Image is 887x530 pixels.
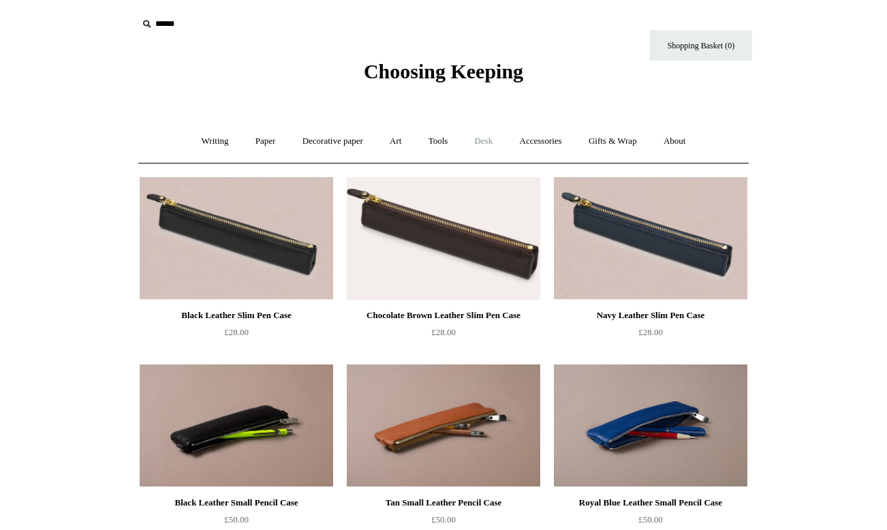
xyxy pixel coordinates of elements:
img: Black Leather Slim Pen Case [140,177,333,300]
div: Black Leather Small Pencil Case [143,495,330,511]
a: Tools [416,123,461,159]
a: Art [377,123,414,159]
img: Tan Small Leather Pencil Case [347,364,540,487]
span: £28.00 [638,327,663,337]
a: Shopping Basket (0) [650,30,752,61]
a: Gifts & Wrap [576,123,649,159]
div: Royal Blue Leather Small Pencil Case [557,495,744,511]
span: £28.00 [224,327,249,337]
span: £50.00 [224,514,249,525]
a: Black Leather Slim Pen Case Black Leather Slim Pen Case [140,177,333,300]
img: Chocolate Brown Leather Slim Pen Case [347,177,540,300]
span: Choosing Keeping [364,60,523,82]
a: Paper [243,123,288,159]
img: Black Leather Small Pencil Case [140,364,333,487]
a: Chocolate Brown Leather Slim Pen Case Chocolate Brown Leather Slim Pen Case [347,177,540,300]
div: Navy Leather Slim Pen Case [557,307,744,324]
a: About [651,123,698,159]
a: Royal Blue Leather Small Pencil Case Royal Blue Leather Small Pencil Case [554,364,747,487]
span: £50.00 [638,514,663,525]
a: Black Leather Small Pencil Case Black Leather Small Pencil Case [140,364,333,487]
span: £28.00 [431,327,456,337]
a: Navy Leather Slim Pen Case £28.00 [554,307,747,363]
a: Chocolate Brown Leather Slim Pen Case £28.00 [347,307,540,363]
a: Navy Leather Slim Pen Case Navy Leather Slim Pen Case [554,177,747,300]
a: Accessories [508,123,574,159]
a: Tan Small Leather Pencil Case Tan Small Leather Pencil Case [347,364,540,487]
a: Black Leather Slim Pen Case £28.00 [140,307,333,363]
a: Desk [463,123,505,159]
span: £50.00 [431,514,456,525]
img: Royal Blue Leather Small Pencil Case [554,364,747,487]
div: Black Leather Slim Pen Case [143,307,330,324]
a: Writing [189,123,241,159]
div: Tan Small Leather Pencil Case [350,495,537,511]
img: Navy Leather Slim Pen Case [554,177,747,300]
div: Chocolate Brown Leather Slim Pen Case [350,307,537,324]
a: Decorative paper [290,123,375,159]
a: Choosing Keeping [364,71,523,80]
